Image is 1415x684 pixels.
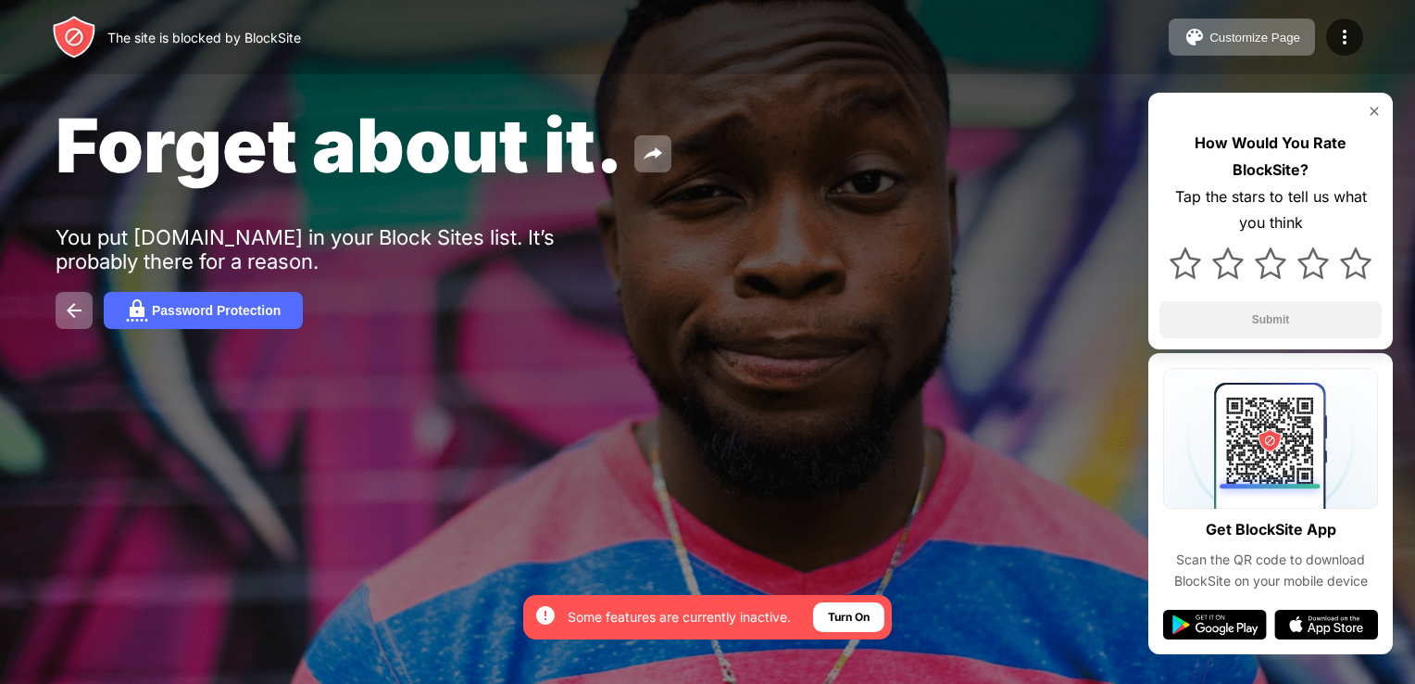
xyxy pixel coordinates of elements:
[152,303,281,318] div: Password Protection
[1274,610,1378,640] img: app-store.svg
[1340,247,1371,279] img: star.svg
[63,299,85,322] img: back.svg
[126,299,148,322] img: password.svg
[1334,26,1356,48] img: menu-icon.svg
[52,15,96,59] img: header-logo.svg
[1209,31,1300,44] div: Customize Page
[534,604,557,627] img: error-circle-white.svg
[1206,516,1336,543] div: Get BlockSite App
[104,292,303,329] button: Password Protection
[1159,301,1382,338] button: Submit
[107,30,301,45] div: The site is blocked by BlockSite
[1212,247,1244,279] img: star.svg
[1163,610,1267,640] img: google-play.svg
[1367,104,1382,119] img: rate-us-close.svg
[56,225,628,273] div: You put [DOMAIN_NAME] in your Block Sites list. It’s probably there for a reason.
[1163,550,1378,591] div: Scan the QR code to download BlockSite on your mobile device
[1170,247,1201,279] img: star.svg
[828,608,870,627] div: Turn On
[1159,130,1382,184] div: How Would You Rate BlockSite?
[1169,19,1315,56] button: Customize Page
[1183,26,1206,48] img: pallet.svg
[568,608,791,627] div: Some features are currently inactive.
[1297,247,1329,279] img: star.svg
[642,143,664,165] img: share.svg
[1159,184,1382,237] div: Tap the stars to tell us what you think
[1163,368,1378,509] img: qrcode.svg
[1255,247,1286,279] img: star.svg
[56,100,623,190] span: Forget about it.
